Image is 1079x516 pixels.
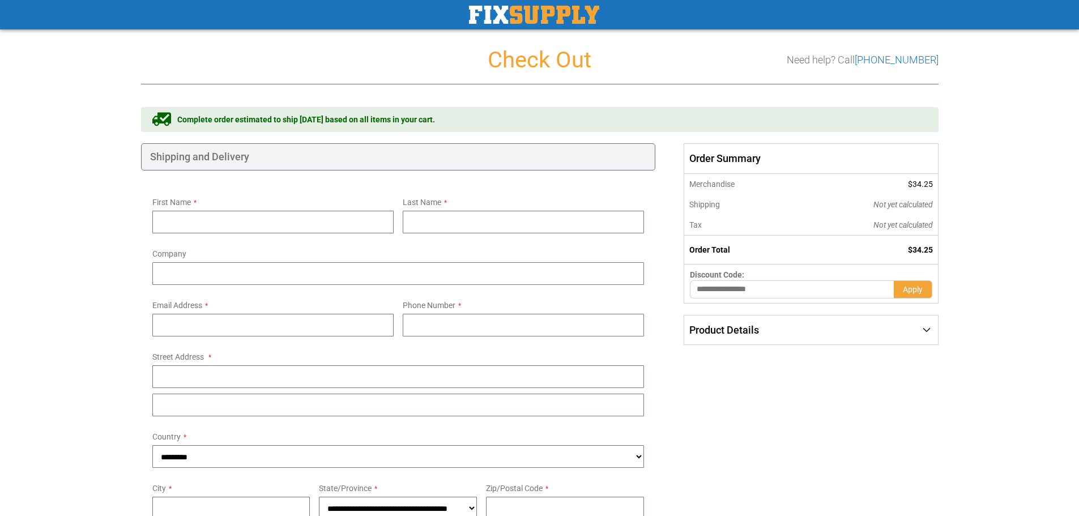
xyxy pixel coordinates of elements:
span: Apply [903,285,923,294]
span: State/Province [319,484,372,493]
span: Company [152,249,186,258]
a: [PHONE_NUMBER] [855,54,939,66]
span: Country [152,432,181,441]
span: Zip/Postal Code [486,484,543,493]
span: City [152,484,166,493]
span: Last Name [403,198,441,207]
span: Complete order estimated to ship [DATE] based on all items in your cart. [177,114,435,125]
h1: Check Out [141,48,939,73]
span: Discount Code: [690,270,744,279]
span: Not yet calculated [873,200,933,209]
span: Email Address [152,301,202,310]
span: First Name [152,198,191,207]
th: Merchandise [684,174,797,194]
span: Not yet calculated [873,220,933,229]
span: Order Summary [684,143,938,174]
div: Shipping and Delivery [141,143,656,170]
button: Apply [894,280,932,298]
img: Fix Industrial Supply [469,6,599,24]
span: Street Address [152,352,204,361]
strong: Order Total [689,245,730,254]
h3: Need help? Call [787,54,939,66]
span: $34.25 [908,245,933,254]
a: store logo [469,6,599,24]
th: Tax [684,215,797,236]
span: Shipping [689,200,720,209]
span: Phone Number [403,301,455,310]
span: $34.25 [908,180,933,189]
span: Product Details [689,324,759,336]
